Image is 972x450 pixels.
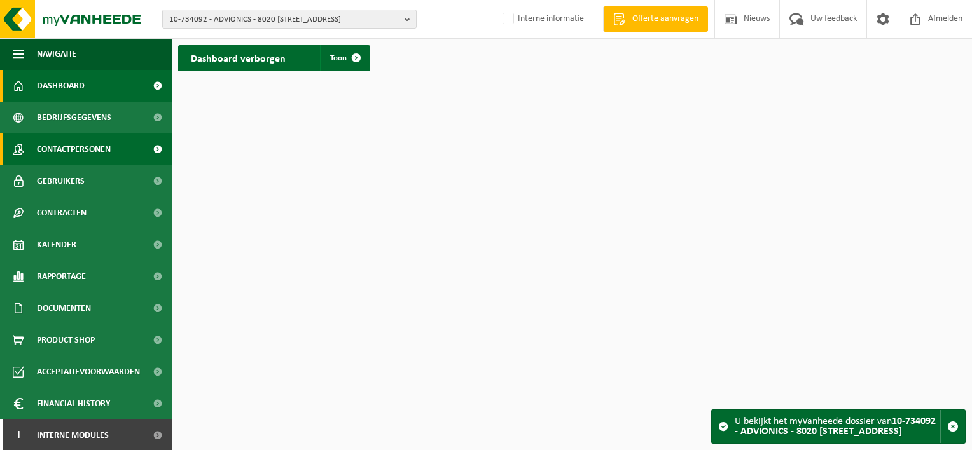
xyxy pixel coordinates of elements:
[735,410,940,443] div: U bekijkt het myVanheede dossier van
[37,261,86,292] span: Rapportage
[37,292,91,324] span: Documenten
[500,10,584,29] label: Interne informatie
[37,197,87,229] span: Contracten
[330,54,347,62] span: Toon
[37,324,95,356] span: Product Shop
[37,165,85,197] span: Gebruikers
[37,229,76,261] span: Kalender
[178,45,298,70] h2: Dashboard verborgen
[37,133,111,165] span: Contactpersonen
[320,45,369,71] a: Toon
[37,70,85,102] span: Dashboard
[37,388,110,419] span: Financial History
[629,13,702,25] span: Offerte aanvragen
[37,102,111,133] span: Bedrijfsgegevens
[162,10,417,29] button: 10-734092 - ADVIONICS - 8020 [STREET_ADDRESS]
[169,10,399,29] span: 10-734092 - ADVIONICS - 8020 [STREET_ADDRESS]
[735,416,936,437] strong: 10-734092 - ADVIONICS - 8020 [STREET_ADDRESS]
[603,6,708,32] a: Offerte aanvragen
[37,356,140,388] span: Acceptatievoorwaarden
[37,38,76,70] span: Navigatie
